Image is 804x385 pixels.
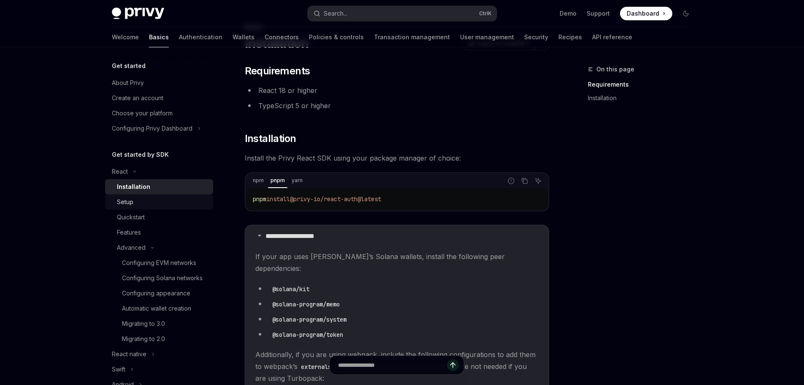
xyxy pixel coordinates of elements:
span: Installation [245,132,296,145]
a: Connectors [265,27,299,47]
input: Ask a question... [338,356,447,374]
div: Installation [117,182,150,192]
div: Quickstart [117,212,145,222]
button: Copy the contents from the code block [519,175,530,186]
div: Features [117,227,141,238]
button: Open search [308,6,497,21]
a: Requirements [588,78,699,91]
span: Ctrl K [479,10,492,17]
span: Install the Privy React SDK using your package manager of choice: [245,152,549,164]
button: Toggle dark mode [679,7,693,20]
a: About Privy [105,75,213,90]
button: Ask AI [533,175,544,186]
a: Basics [149,27,169,47]
div: Swift [112,364,125,374]
button: Send message [447,359,459,371]
div: Advanced [117,243,146,253]
div: About Privy [112,78,144,88]
div: npm [250,175,266,186]
button: Report incorrect code [506,175,517,186]
a: Welcome [112,27,139,47]
span: On this page [596,64,634,74]
div: React [112,167,128,177]
div: Configuring EVM networks [122,258,196,268]
div: Create an account [112,93,163,103]
a: Migrating to 2.0 [105,331,213,347]
span: @privy-io/react-auth@latest [290,195,381,203]
div: Configuring appearance [122,288,190,298]
a: Policies & controls [309,27,364,47]
a: Features [105,225,213,240]
div: Migrating to 2.0 [122,334,165,344]
a: Security [524,27,548,47]
code: @solana-program/system [269,315,350,324]
li: React 18 or higher [245,85,549,96]
div: React native [112,349,146,359]
code: @solana-program/token [269,330,347,339]
div: Migrating to 3.0 [122,319,165,329]
a: Authentication [179,27,222,47]
img: dark logo [112,8,164,19]
code: @solana-program/memo [269,300,343,309]
button: Toggle Advanced section [105,240,213,255]
a: User management [460,27,514,47]
a: Choose your platform [105,106,213,121]
div: Search... [324,8,347,19]
a: Automatic wallet creation [105,301,213,316]
div: Configuring Privy Dashboard [112,123,192,134]
a: Configuring appearance [105,286,213,301]
a: Installation [588,91,699,105]
a: Configuring Solana networks [105,270,213,286]
a: Wallets [233,27,254,47]
div: pnpm [268,175,287,186]
div: Automatic wallet creation [122,303,191,314]
span: Requirements [245,64,310,78]
div: Configuring Solana networks [122,273,203,283]
div: Setup [117,197,133,207]
button: Toggle Configuring Privy Dashboard section [105,121,213,136]
h5: Get started by SDK [112,150,169,160]
a: API reference [592,27,632,47]
span: If your app uses [PERSON_NAME]’s Solana wallets, install the following peer dependencies: [255,251,539,274]
a: Transaction management [374,27,450,47]
a: Installation [105,179,213,194]
span: pnpm [253,195,266,203]
code: @solana/kit [269,284,313,294]
span: install [266,195,290,203]
button: Toggle React native section [105,347,213,362]
div: yarn [289,175,305,186]
a: Migrating to 3.0 [105,316,213,331]
h5: Get started [112,61,146,71]
button: Toggle Swift section [105,362,213,377]
a: Dashboard [620,7,672,20]
span: Dashboard [627,9,659,18]
li: TypeScript 5 or higher [245,100,549,112]
a: Demo [560,9,577,18]
span: Additionally, if you are using webpack, include the following configurations to add them to webpa... [255,349,539,384]
a: Configuring EVM networks [105,255,213,270]
a: Recipes [558,27,582,47]
a: Setup [105,194,213,210]
a: Create an account [105,90,213,106]
a: Support [587,9,610,18]
a: Quickstart [105,210,213,225]
button: Toggle React section [105,164,213,179]
div: Choose your platform [112,108,173,118]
